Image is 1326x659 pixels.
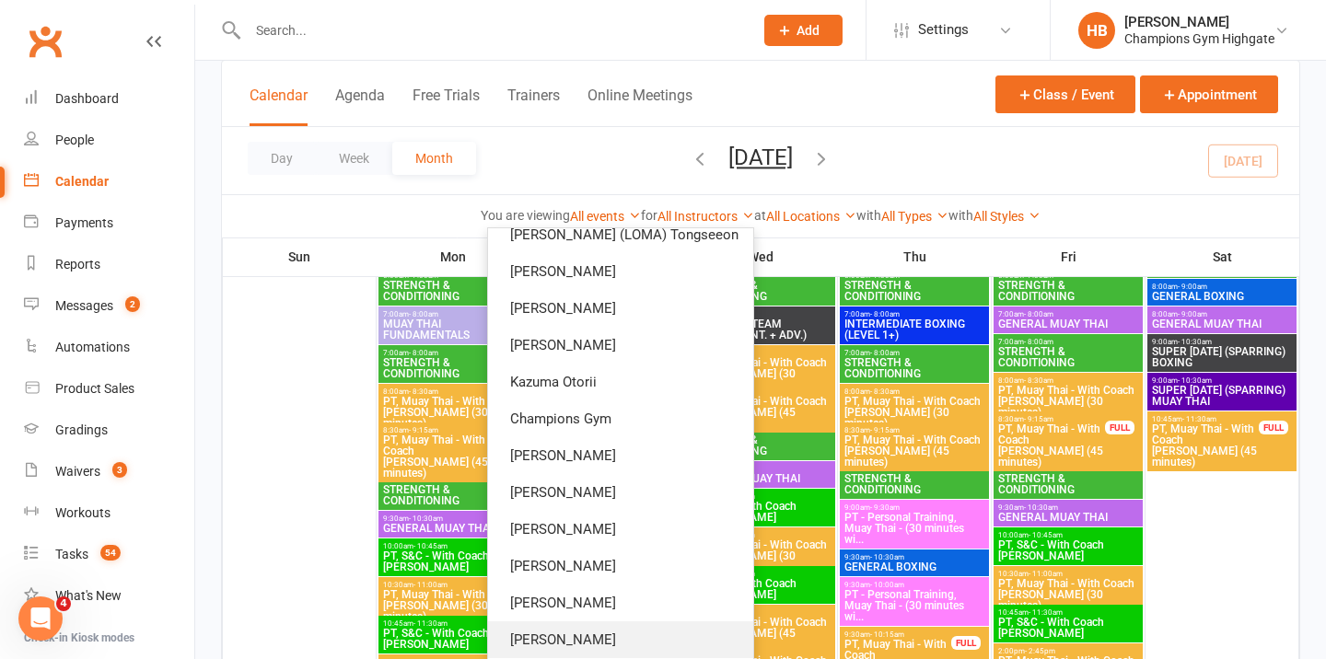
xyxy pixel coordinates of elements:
span: - 8:00am [1024,310,1053,318]
a: Dashboard [24,78,194,120]
div: Gradings [55,422,108,437]
span: GENERAL MUAY THAI [997,318,1139,329]
span: - 2:45pm [1025,647,1055,655]
a: [PERSON_NAME] [488,474,753,511]
div: FULL [1259,421,1288,434]
a: [PERSON_NAME] [488,548,753,584]
span: MUAY THAI FUNDAMENTALS [382,318,524,341]
span: STRENGTH & CONDITIONING [690,434,832,457]
span: - 8:30am [870,387,900,396]
button: Free Trials [413,87,480,126]
span: 9:00am [1151,376,1293,385]
span: 7:00am [382,310,524,318]
span: 9:30am [843,630,952,639]
span: STRENGTH & CONDITIONING [382,484,524,506]
span: 7:00am [843,349,985,357]
span: 8:30am [997,415,1106,423]
span: PT, Muay Thai - With Coach [PERSON_NAME] (45 minutes) [1151,423,1260,468]
span: 8:00am [690,349,832,357]
span: STRENGTH & CONDITIONING [997,473,1139,495]
div: Automations [55,340,130,354]
span: - 10:45am [413,542,448,550]
span: INTERMEDIATE BOXING (LEVEL 1+) [843,318,985,341]
span: - 8:30am [1024,376,1053,385]
span: 4 [56,596,71,611]
div: [PERSON_NAME] [1124,14,1274,30]
button: Appointment [1140,75,1278,113]
div: HB [1078,12,1115,49]
a: Kazuma Otorii [488,364,753,400]
span: 7:00am [690,310,832,318]
span: 8:30am [690,387,832,396]
span: 10:00am [690,492,832,501]
button: Add [764,15,843,46]
a: [PERSON_NAME] [488,327,753,364]
button: [DATE] [728,145,793,170]
a: Calendar [24,161,194,202]
a: All Types [881,209,948,224]
span: GENERAL BOXING [843,561,985,572]
span: - 10:15am [870,630,904,639]
span: PT, Muay Thai - With Coach [PERSON_NAME] (30 minutes) [997,385,1139,418]
span: PT, Muay Thai - With Coach [PERSON_NAME] (45 minutes) [997,423,1106,468]
span: 9:30am [690,465,832,473]
a: Automations [24,327,194,368]
button: Calendar [250,87,308,126]
span: 8:30am [382,426,491,434]
div: People [55,133,94,147]
span: - 9:00am [1178,283,1207,291]
button: Month [392,142,476,175]
a: [PERSON_NAME] [488,290,753,327]
button: Trainers [507,87,560,126]
span: 7:00am [997,310,1139,318]
span: - 11:30am [1029,608,1063,617]
span: - 8:30am [409,387,438,396]
span: 2:00pm [690,608,832,617]
a: [PERSON_NAME] (LOMA) Tongseeon [488,216,753,253]
span: PT, Muay Thai - With Coach [PERSON_NAME] (30 minutes) [997,578,1139,611]
div: Reports [55,257,100,272]
span: 54 [100,545,121,561]
span: - 9:15am [409,426,438,434]
span: - 8:00am [870,310,900,318]
a: [PERSON_NAME] [488,437,753,474]
a: All Locations [766,209,856,224]
div: Workouts [55,505,110,520]
span: PT, S&C - With Coach [PERSON_NAME] [690,578,832,600]
th: Thu [838,237,992,276]
button: Week [316,142,392,175]
div: Waivers [55,464,100,479]
iframe: Intercom live chat [18,596,63,641]
span: STRENGTH & CONDITIONING [690,280,832,302]
div: FULL [951,636,981,650]
span: - 8:00am [409,310,438,318]
span: 8:00am [382,387,524,396]
span: 7:00am [382,349,524,357]
span: PT, S&C - With Coach [PERSON_NAME] [382,628,524,650]
span: - 10:30am [870,553,904,561]
span: SUPER [DATE] (SPARRING) BOXING [1151,346,1293,368]
div: Tasks [55,547,88,561]
span: 2 [125,296,140,312]
span: - 8:00am [870,349,900,357]
a: All events [570,209,641,224]
span: 10:45am [997,608,1139,617]
span: - 10:30am [1178,338,1212,346]
span: Settings [918,9,969,51]
th: Sat [1146,237,1299,276]
button: Online Meetings [587,87,692,126]
span: 10:45am [1151,415,1260,423]
button: Agenda [335,87,385,126]
span: MUAY THAI TEAM TRAINING (INT. + ADV.) [690,318,832,341]
th: Sun [223,237,377,276]
span: PT, Muay Thai - With Coach [PERSON_NAME] (30 minutes) [843,396,985,429]
span: 7:00am [843,310,985,318]
span: - 9:00am [1178,310,1207,318]
span: - 9:30am [870,503,900,512]
div: What's New [55,588,122,603]
span: 8:00am [997,376,1139,385]
span: PT, Muay Thai - With Coach [PERSON_NAME] (30 minutes) [690,539,832,572]
a: Reports [24,244,194,285]
span: SUPER [DATE] (SPARRING) MUAY THAI [1151,385,1293,407]
span: 2:00pm [997,647,1139,655]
